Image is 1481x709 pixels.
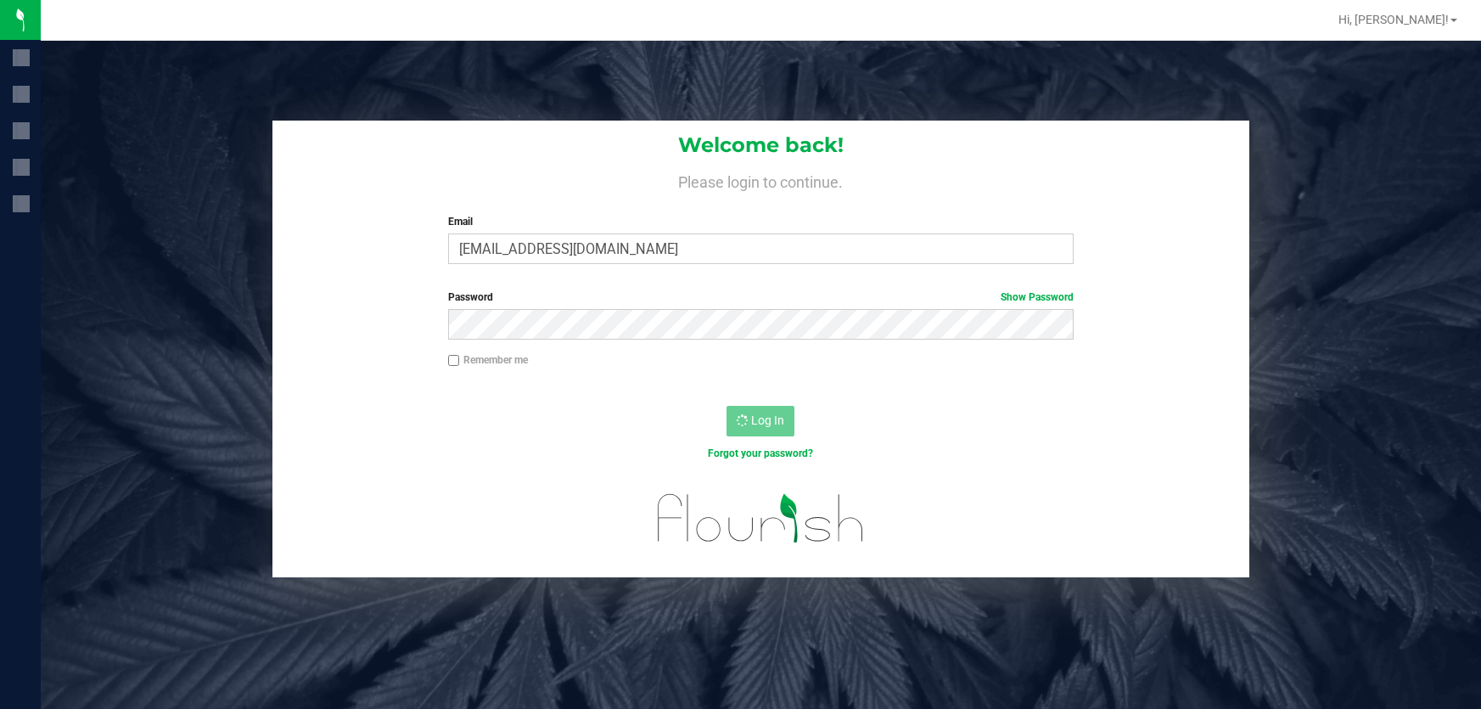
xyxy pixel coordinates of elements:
label: Remember me [448,352,528,368]
label: Email [448,214,1074,229]
img: flourish_logo.svg [639,479,884,558]
a: Show Password [1001,291,1074,303]
span: Hi, [PERSON_NAME]! [1338,13,1449,26]
h4: Please login to continue. [272,170,1249,190]
input: Remember me [448,355,460,367]
span: Log In [751,414,784,427]
a: Forgot your password? [708,447,813,459]
span: Password [448,291,493,303]
h1: Welcome back! [272,134,1249,156]
button: Log In [726,406,794,436]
